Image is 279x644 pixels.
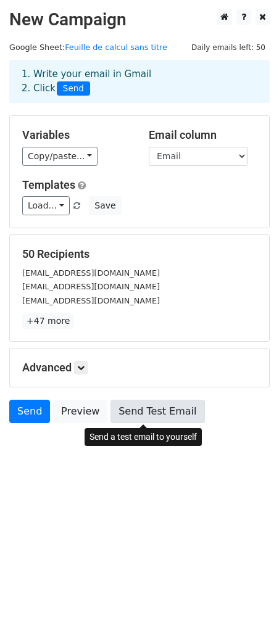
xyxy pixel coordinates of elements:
[149,128,257,142] h5: Email column
[22,147,98,166] a: Copy/paste...
[22,128,130,142] h5: Variables
[89,196,121,215] button: Save
[57,81,90,96] span: Send
[85,428,202,446] div: Send a test email to yourself
[22,296,160,305] small: [EMAIL_ADDRESS][DOMAIN_NAME]
[22,268,160,278] small: [EMAIL_ADDRESS][DOMAIN_NAME]
[187,41,270,54] span: Daily emails left: 50
[22,361,257,374] h5: Advanced
[217,585,279,644] div: Widget de chat
[53,400,107,423] a: Preview
[9,9,270,30] h2: New Campaign
[22,282,160,291] small: [EMAIL_ADDRESS][DOMAIN_NAME]
[22,196,70,215] a: Load...
[9,43,167,52] small: Google Sheet:
[9,400,50,423] a: Send
[12,67,267,96] div: 1. Write your email in Gmail 2. Click
[110,400,204,423] a: Send Test Email
[22,313,74,329] a: +47 more
[65,43,167,52] a: Feuille de calcul sans titre
[187,43,270,52] a: Daily emails left: 50
[22,178,75,191] a: Templates
[217,585,279,644] iframe: Chat Widget
[22,247,257,261] h5: 50 Recipients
